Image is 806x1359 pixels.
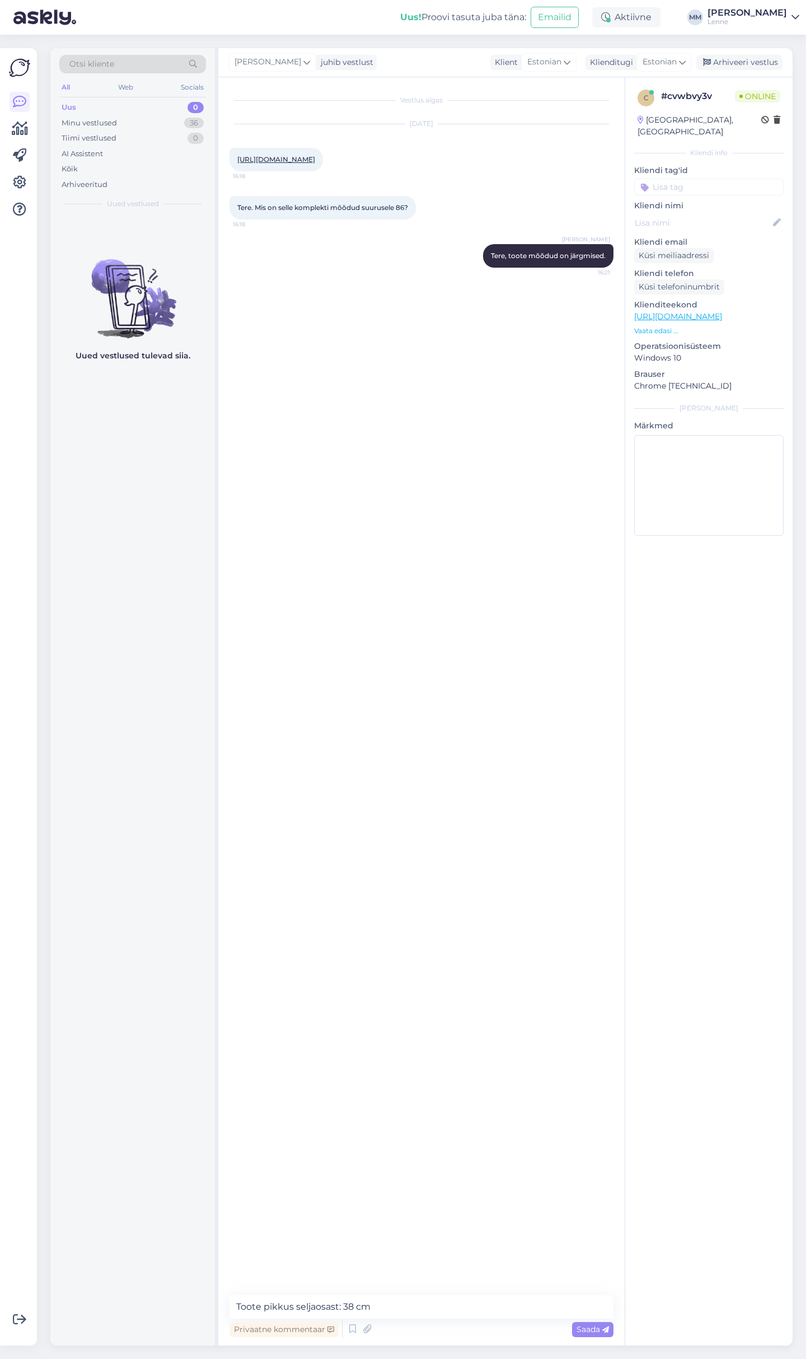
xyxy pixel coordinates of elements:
[490,57,518,68] div: Klient
[634,299,784,311] p: Klienditeekond
[634,200,784,212] p: Kliendi nimi
[634,179,784,195] input: Lisa tag
[229,1295,613,1319] textarea: Toote pikkus seljaosast: 38 cm
[233,172,275,180] span: 16:18
[184,118,204,129] div: 36
[696,55,782,70] div: Arhiveeri vestlus
[188,133,204,144] div: 0
[634,326,784,336] p: Vaata edasi ...
[400,11,526,24] div: Proovi tasuta juba täna:
[585,57,633,68] div: Klienditugi
[531,7,579,28] button: Emailid
[634,165,784,176] p: Kliendi tag'id
[634,236,784,248] p: Kliendi email
[735,90,780,102] span: Online
[634,248,714,263] div: Küsi meiliaadressi
[229,119,613,129] div: [DATE]
[707,8,799,26] a: [PERSON_NAME]Lenne
[62,133,116,144] div: Tiimi vestlused
[687,10,703,25] div: MM
[107,199,159,209] span: Uued vestlused
[237,155,315,164] a: [URL][DOMAIN_NAME]
[568,268,610,277] span: 16:21
[707,17,787,26] div: Lenne
[62,164,78,175] div: Kõik
[634,403,784,413] div: [PERSON_NAME]
[50,239,215,340] img: No chats
[634,380,784,392] p: Chrome [TECHNICAL_ID]
[634,148,784,158] div: Kliendi info
[62,179,107,190] div: Arhiveeritud
[634,279,724,295] div: Küsi telefoninumbrit
[644,94,649,102] span: c
[562,235,610,244] span: [PERSON_NAME]
[577,1324,609,1334] span: Saada
[643,56,677,68] span: Estonian
[634,311,722,321] a: [URL][DOMAIN_NAME]
[179,80,206,95] div: Socials
[316,57,373,68] div: juhib vestlust
[62,118,117,129] div: Minu vestlused
[235,56,301,68] span: [PERSON_NAME]
[59,80,72,95] div: All
[62,148,103,160] div: AI Assistent
[634,352,784,364] p: Windows 10
[634,268,784,279] p: Kliendi telefon
[707,8,787,17] div: [PERSON_NAME]
[233,220,275,228] span: 16:18
[527,56,561,68] span: Estonian
[9,57,30,78] img: Askly Logo
[229,95,613,105] div: Vestlus algas
[69,58,114,70] span: Otsi kliente
[229,1322,339,1337] div: Privaatne kommentaar
[76,350,190,362] p: Uued vestlused tulevad siia.
[237,203,408,212] span: Tere. Mis on selle komplekti mõõdud suurusele 86?
[634,420,784,432] p: Märkmed
[638,114,761,138] div: [GEOGRAPHIC_DATA], [GEOGRAPHIC_DATA]
[116,80,135,95] div: Web
[635,217,771,229] input: Lisa nimi
[188,102,204,113] div: 0
[634,340,784,352] p: Operatsioonisüsteem
[634,368,784,380] p: Brauser
[661,90,735,103] div: # cvwbvy3v
[491,251,606,260] span: Tere, toote mõõdud on järgmised.
[400,12,421,22] b: Uus!
[62,102,76,113] div: Uus
[592,7,660,27] div: Aktiivne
